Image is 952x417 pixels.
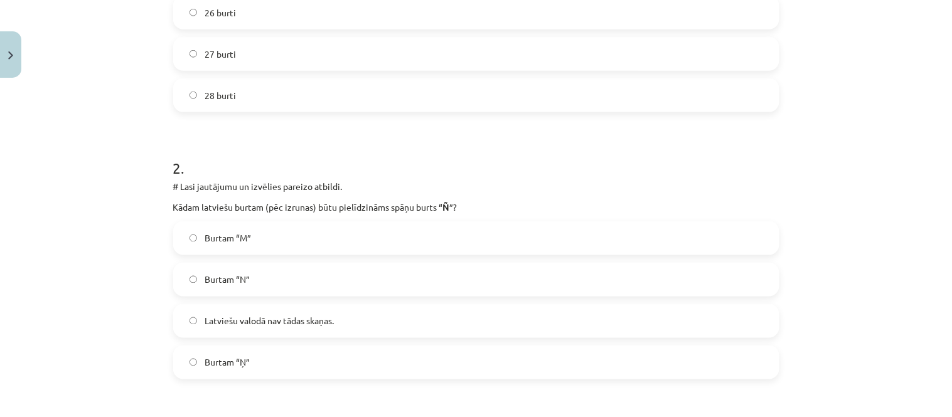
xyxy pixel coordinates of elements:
[190,359,198,367] input: Burtam “Ņ”
[205,356,250,369] span: Burtam “Ņ”
[205,6,236,19] span: 26 burti
[173,180,779,193] p: # Lasi jautājumu un izvēlies pareizo atbildi.
[8,51,13,60] img: icon-close-lesson-0947bae3869378f0d4975bcd49f059093ad1ed9edebbc8119c70593378902aed.svg
[190,276,198,284] input: Burtam “N”
[190,9,198,17] input: 26 burti
[173,137,779,176] h1: 2 .
[205,273,250,287] span: Burtam “N”
[205,232,251,245] span: Burtam “M”
[205,48,236,61] span: 27 burti
[205,315,334,328] span: Latviešu valodā nav tādas skaņas.
[190,317,198,325] input: Latviešu valodā nav tādas skaņas.
[190,235,198,243] input: Burtam “M”
[205,89,236,102] span: 28 burti
[443,201,450,213] strong: Ñ
[173,201,779,214] p: Kādam latviešu burtam (pēc izrunas) būtu pielīdzināms spāņu burts “ ”?
[190,92,198,100] input: 28 burti
[190,50,198,58] input: 27 burti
